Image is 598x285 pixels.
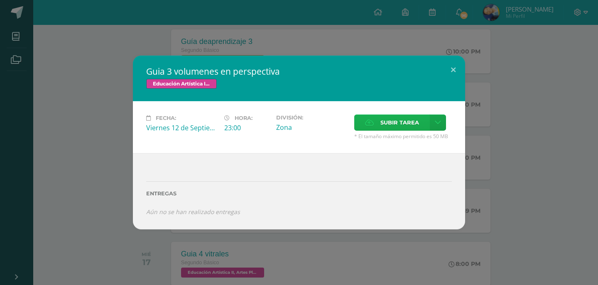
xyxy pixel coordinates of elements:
[146,190,452,197] label: Entregas
[146,66,452,77] h2: Guia 3 volumenes en perspectiva
[235,115,252,121] span: Hora:
[380,115,419,130] span: Subir tarea
[441,56,465,84] button: Close (Esc)
[276,123,348,132] div: Zona
[224,123,270,132] div: 23:00
[276,114,348,121] label: División:
[146,123,218,132] div: Viernes 12 de Septiembre
[146,208,240,216] i: Aún no se han realizado entregas
[146,79,217,89] span: Educación Artística II, Artes Plásticas
[156,115,176,121] span: Fecha:
[354,133,452,140] span: * El tamaño máximo permitido es 50 MB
